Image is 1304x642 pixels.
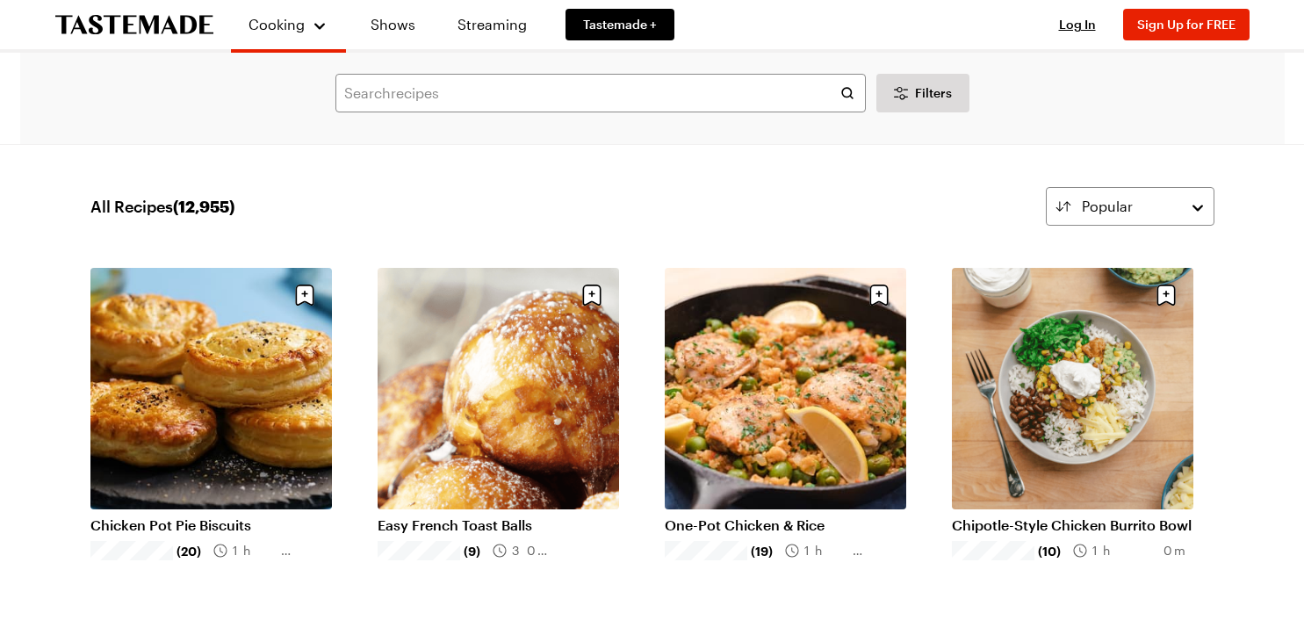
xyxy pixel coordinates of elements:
a: One-Pot Chicken & Rice [665,516,906,534]
button: Save recipe [1149,278,1183,312]
span: Tastemade + [583,16,657,33]
button: Save recipe [575,278,609,312]
a: Chicken Pot Pie Biscuits [90,516,332,534]
button: Sign Up for FREE [1123,9,1250,40]
button: Log In [1042,16,1113,33]
a: To Tastemade Home Page [55,15,213,35]
a: Easy French Toast Balls [378,516,619,534]
span: All Recipes [90,194,234,219]
span: Log In [1059,17,1096,32]
span: Filters [915,84,952,102]
span: Cooking [249,16,305,32]
a: Chipotle-Style Chicken Burrito Bowl [952,516,1193,534]
a: Tastemade + [566,9,674,40]
button: Cooking [249,7,328,42]
button: Desktop filters [876,74,969,112]
span: ( 12,955 ) [173,197,234,216]
button: Save recipe [862,278,896,312]
button: Save recipe [288,278,321,312]
span: Sign Up for FREE [1137,17,1236,32]
span: Popular [1082,196,1133,217]
button: Popular [1046,187,1214,226]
